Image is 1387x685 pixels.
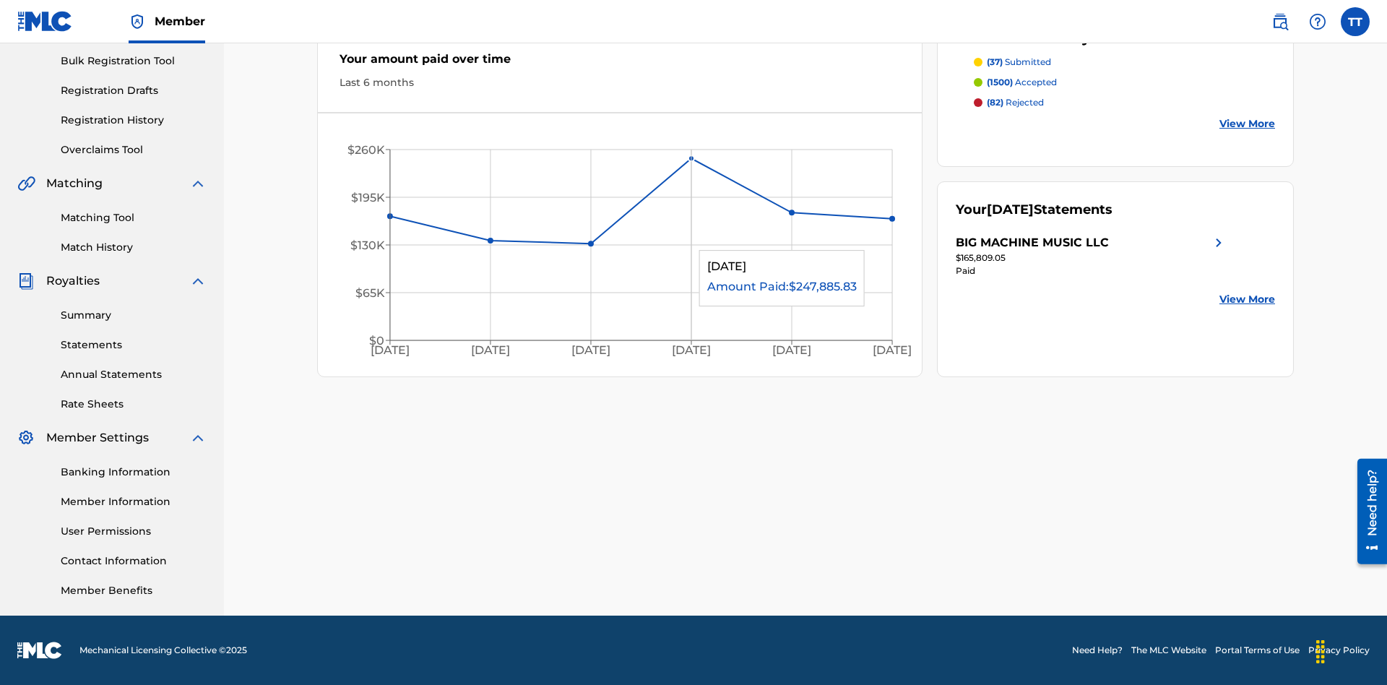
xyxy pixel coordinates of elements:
[61,83,207,98] a: Registration Drafts
[155,13,205,30] span: Member
[61,583,207,598] a: Member Benefits
[1266,7,1295,36] a: Public Search
[46,429,149,447] span: Member Settings
[987,96,1044,109] p: rejected
[61,524,207,539] a: User Permissions
[987,97,1003,108] span: (82)
[956,200,1112,220] div: Your Statements
[61,465,207,480] a: Banking Information
[571,344,610,358] tspan: [DATE]
[956,264,1227,277] div: Paid
[1215,644,1300,657] a: Portal Terms of Use
[61,53,207,69] a: Bulk Registration Tool
[189,272,207,290] img: expand
[61,397,207,412] a: Rate Sheets
[1309,630,1332,673] div: Drag
[61,142,207,158] a: Overclaims Tool
[1315,616,1387,685] iframe: Chat Widget
[987,77,1013,87] span: (1500)
[1347,453,1387,572] iframe: Resource Center
[61,494,207,509] a: Member Information
[351,191,385,204] tspan: $195K
[1303,7,1332,36] div: Help
[347,143,385,157] tspan: $260K
[1131,644,1206,657] a: The MLC Website
[17,642,62,659] img: logo
[371,344,410,358] tspan: [DATE]
[61,367,207,382] a: Annual Statements
[340,51,900,75] div: Your amount paid over time
[61,240,207,255] a: Match History
[1219,116,1275,132] a: View More
[17,11,73,32] img: MLC Logo
[987,76,1057,89] p: accepted
[974,56,1276,69] a: (37) submitted
[61,210,207,225] a: Matching Tool
[1308,644,1370,657] a: Privacy Policy
[350,238,385,252] tspan: $130K
[974,96,1276,109] a: (82) rejected
[1341,7,1370,36] div: User Menu
[1210,234,1227,251] img: right chevron icon
[17,175,35,192] img: Matching
[355,286,385,300] tspan: $65K
[772,344,811,358] tspan: [DATE]
[46,175,103,192] span: Matching
[17,429,35,447] img: Member Settings
[974,76,1276,89] a: (1500) accepted
[46,272,100,290] span: Royalties
[956,234,1109,251] div: BIG MACHINE MUSIC LLC
[1271,13,1289,30] img: search
[956,234,1227,277] a: BIG MACHINE MUSIC LLCright chevron icon$165,809.05Paid
[1309,13,1326,30] img: help
[79,644,247,657] span: Mechanical Licensing Collective © 2025
[873,344,912,358] tspan: [DATE]
[987,56,1003,67] span: (37)
[61,308,207,323] a: Summary
[369,334,384,348] tspan: $0
[17,272,35,290] img: Royalties
[61,113,207,128] a: Registration History
[189,175,207,192] img: expand
[956,251,1227,264] div: $165,809.05
[471,344,510,358] tspan: [DATE]
[1219,292,1275,307] a: View More
[987,202,1034,217] span: [DATE]
[129,13,146,30] img: Top Rightsholder
[61,337,207,353] a: Statements
[672,344,711,358] tspan: [DATE]
[189,429,207,447] img: expand
[987,56,1051,69] p: submitted
[1072,644,1123,657] a: Need Help?
[61,553,207,569] a: Contact Information
[340,75,900,90] div: Last 6 months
